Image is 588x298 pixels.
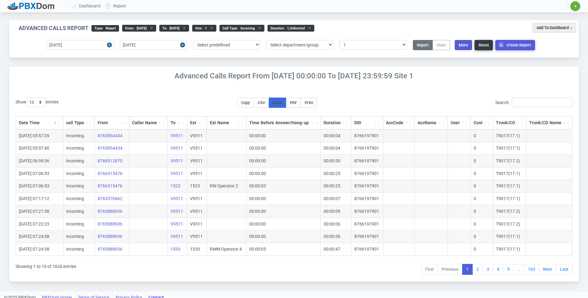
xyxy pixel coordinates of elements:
td: 0 [471,230,493,243]
td: V9511 [187,230,207,243]
td: T9017(17.2) [493,155,526,167]
button: Print [301,98,317,108]
a: V9511 [170,209,183,214]
button: Create Report [495,40,535,50]
a: V9511 [170,196,183,201]
td: [DATE] 06:59:36 [16,155,63,167]
td: 00:00:06 [321,218,351,230]
a: 163 [524,264,539,275]
th: To: activate to sort column ascending [167,116,187,129]
td: RWM Operator 4 [207,243,246,256]
td: 8766197901 [351,155,383,167]
td: 0 [471,218,493,230]
td: 8766197901 [351,192,383,205]
td: 8766197901 [351,230,383,243]
td: 0 [471,205,493,218]
span: [DATE] [134,26,147,30]
td: Incoming [63,192,95,205]
td: V9511 [187,155,207,167]
td: Incoming [63,142,95,155]
th: AccName: activate to sort column ascending [414,116,448,129]
td: Incoming [63,180,95,193]
td: V9511 [187,142,207,155]
h4: Advanced Calls Report From [DATE] 00:00:00 to [DATE] 23:59:59 Site 1 [9,72,579,81]
td: T9017(17.1) [493,129,526,142]
td: Incoming [63,155,95,167]
td: 00:00:00 [246,192,321,205]
td: Incoming [63,243,95,256]
a: 1523 [170,183,180,188]
td: T9017(17.2) [493,205,526,218]
td: V9511 [187,218,207,230]
td: 00:00:00 [246,167,321,180]
span: 1 [202,26,207,30]
td: 00:00:00 [246,218,321,230]
label: Search: [495,98,573,107]
a: 1 [462,264,473,275]
td: 00:00:00 [246,155,321,167]
th: call Type: activate to sort column ascending [63,116,95,129]
td: V9511 [187,192,207,205]
button: Copy [237,98,254,108]
a: V9511 [170,171,183,176]
a: 5 [503,264,514,275]
td: 00:00:00 [246,142,321,155]
td: 00:00:36 [321,230,351,243]
a: 8765854434 [98,133,122,138]
td: 8766197901 [351,243,383,256]
a: Last [556,264,573,275]
span: CSV [258,100,265,105]
td: 00:00:25 [321,180,351,193]
button: ✷ [570,1,581,11]
td: 00:00:00 [246,129,321,142]
input: Search: [512,98,573,107]
input: Start date [46,40,113,50]
a: V9511 [170,221,183,226]
td: [DATE] 05:57:40 [16,142,63,155]
td: 0 [471,180,493,193]
th: Duration: activate to sort column ascending [321,116,351,129]
a: 4 [493,264,503,275]
button: Chart [432,40,450,50]
td: 00:00:04 [321,142,351,155]
span: Print [305,100,313,105]
td: 0 [471,167,493,180]
td: 0 [471,192,493,205]
td: T9017(17.2) [493,218,526,230]
td: V9511 [187,167,207,180]
span: [DATE] [167,26,179,30]
td: Incoming [63,205,95,218]
button: Report [413,40,433,50]
div: site : [192,25,216,32]
th: From: activate to sort column ascending [95,116,129,129]
label: Show entries [15,98,59,107]
th: Time Before Answer/Hang-up: activate to sort column ascending [246,116,321,129]
td: RW Operator 2 [207,180,246,193]
span: 1,Unlimited [285,26,305,30]
th: Trunk/CO: activate to sort column ascending [493,116,526,129]
span: Report [103,26,116,30]
button: CSV [254,98,269,108]
td: 8766197901 [351,218,383,230]
td: 00:00:30 [321,155,351,167]
td: [DATE] 05:57:29 [16,129,63,142]
button: Reset [475,40,493,50]
a: Dashboard [69,0,104,12]
th: Caller Name: activate to sort column ascending [129,116,168,129]
td: 1523 [187,180,207,193]
td: T9017(17.1) [493,243,526,256]
div: Duration : [267,25,314,32]
a: 1533 [170,247,180,252]
td: 00:00:00 [246,205,321,218]
td: V9511 [187,129,207,142]
td: 00:00:03 [246,180,321,193]
a: 3 [483,264,493,275]
td: Incoming [63,167,95,180]
div: Call Type : [219,25,264,32]
td: Incoming [63,230,95,243]
td: T9017(17.1) [493,230,526,243]
button: PDF [286,98,301,108]
td: Incoming [63,129,95,142]
span: Copy [241,100,250,105]
td: 00:00:04 [321,129,351,142]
